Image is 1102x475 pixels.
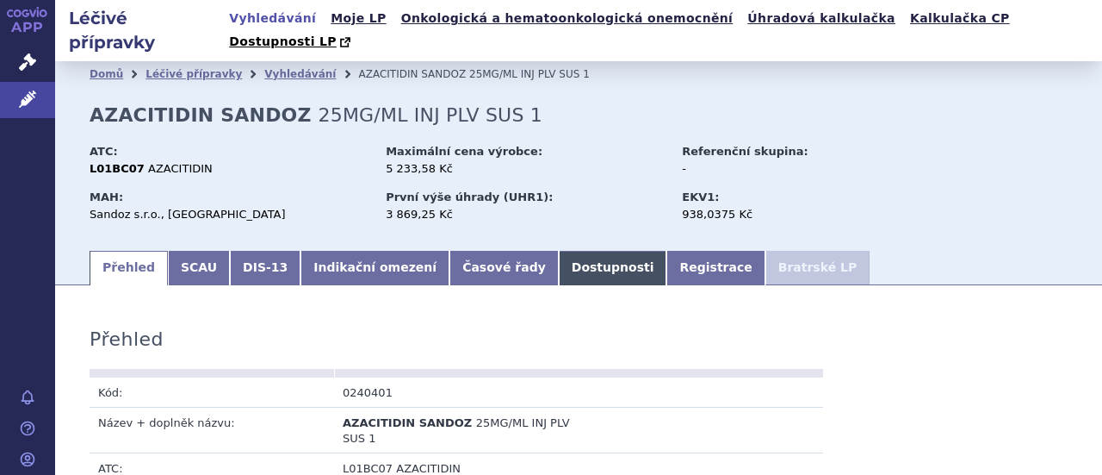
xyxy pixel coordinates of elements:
[386,161,666,177] div: 5 233,58 Kč
[469,68,590,80] span: 25MG/ML INJ PLV SUS 1
[358,68,466,80] span: AZACITIDIN SANDOZ
[55,6,224,54] h2: Léčivé přípravky
[300,251,449,285] a: Indikační omezení
[343,462,393,475] span: L01BC07
[905,7,1015,30] a: Kalkulačka CP
[230,251,300,285] a: DIS-13
[343,416,570,445] span: 25MG/ML INJ PLV SUS 1
[90,162,145,175] strong: L01BC07
[90,207,369,222] div: Sandoz s.r.o., [GEOGRAPHIC_DATA]
[145,68,242,80] a: Léčivé přípravky
[264,68,336,80] a: Vyhledávání
[682,207,876,222] div: 938,0375 Kč
[682,161,876,177] div: -
[90,328,164,351] h3: Přehled
[229,34,337,48] span: Dostupnosti LP
[148,162,213,175] span: AZACITIDIN
[449,251,559,285] a: Časové řady
[90,251,168,285] a: Přehled
[319,104,542,126] span: 25MG/ML INJ PLV SUS 1
[396,7,739,30] a: Onkologická a hematoonkologická onemocnění
[90,104,312,126] strong: AZACITIDIN SANDOZ
[559,251,667,285] a: Dostupnosti
[682,145,808,158] strong: Referenční skupina:
[386,191,553,203] strong: První výše úhrady (UHR1):
[334,378,579,408] td: 0240401
[224,7,321,30] a: Vyhledávání
[396,462,461,475] span: AZACITIDIN
[90,145,118,158] strong: ATC:
[90,408,334,453] td: Název + doplněk názvu:
[90,378,334,408] td: Kód:
[666,251,765,285] a: Registrace
[168,251,230,285] a: SCAU
[386,145,542,158] strong: Maximální cena výrobce:
[224,30,359,54] a: Dostupnosti LP
[90,68,123,80] a: Domů
[90,191,123,203] strong: MAH:
[343,416,472,429] span: AZACITIDIN SANDOZ
[325,7,391,30] a: Moje LP
[386,207,666,222] div: 3 869,25 Kč
[742,7,901,30] a: Úhradová kalkulačka
[682,191,719,203] strong: EKV1:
